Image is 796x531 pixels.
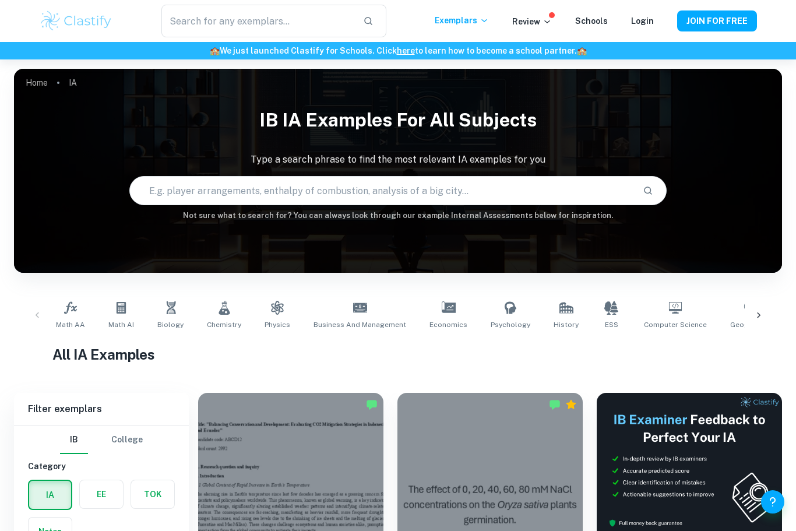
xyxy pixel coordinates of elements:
[14,393,189,425] h6: Filter exemplars
[14,153,782,167] p: Type a search phrase to find the most relevant IA examples for you
[26,75,48,91] a: Home
[131,480,174,508] button: TOK
[577,46,587,55] span: 🏫
[108,319,134,330] span: Math AI
[429,319,467,330] span: Economics
[60,426,143,454] div: Filter type choice
[549,399,561,410] img: Marked
[435,14,489,27] p: Exemplars
[677,10,757,31] button: JOIN FOR FREE
[28,460,175,473] h6: Category
[366,399,378,410] img: Marked
[14,101,782,139] h1: IB IA examples for all subjects
[397,46,415,55] a: here
[29,481,71,509] button: IA
[39,9,113,33] img: Clastify logo
[14,210,782,221] h6: Not sure what to search for? You can always look through our example Internal Assessments below f...
[638,181,658,201] button: Search
[644,319,707,330] span: Computer Science
[730,319,768,330] span: Geography
[210,46,220,55] span: 🏫
[605,319,618,330] span: ESS
[52,344,744,365] h1: All IA Examples
[265,319,290,330] span: Physics
[2,44,794,57] h6: We just launched Clastify for Schools. Click to learn how to become a school partner.
[111,426,143,454] button: College
[565,399,577,410] div: Premium
[314,319,406,330] span: Business and Management
[761,490,784,514] button: Help and Feedback
[512,15,552,28] p: Review
[207,319,241,330] span: Chemistry
[575,16,608,26] a: Schools
[491,319,530,330] span: Psychology
[80,480,123,508] button: EE
[56,319,85,330] span: Math AA
[69,76,77,89] p: IA
[130,174,634,207] input: E.g. player arrangements, enthalpy of combustion, analysis of a big city...
[60,426,88,454] button: IB
[157,319,184,330] span: Biology
[631,16,654,26] a: Login
[161,5,354,37] input: Search for any exemplars...
[554,319,579,330] span: History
